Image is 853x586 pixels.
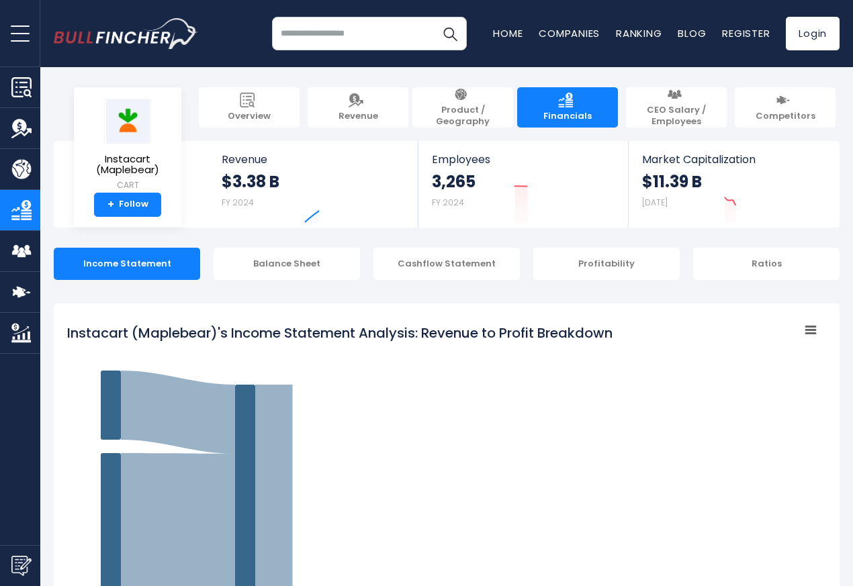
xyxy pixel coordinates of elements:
div: Ratios [693,248,840,280]
strong: 3,265 [432,171,476,192]
a: Blog [678,26,706,40]
span: Market Capitalization [642,153,825,166]
strong: $11.39 B [642,171,702,192]
a: CEO Salary / Employees [626,87,727,128]
a: Revenue [308,87,408,128]
a: Employees 3,265 FY 2024 [418,141,627,228]
small: FY 2024 [432,197,464,208]
a: Financials [517,87,618,128]
small: CART [85,179,171,191]
span: Financials [543,111,592,122]
a: Revenue $3.38 B FY 2024 [208,141,418,228]
a: Login [786,17,840,50]
a: Competitors [735,87,836,128]
a: Register [722,26,770,40]
small: [DATE] [642,197,668,208]
a: Go to homepage [54,18,198,49]
a: +Follow [94,193,161,217]
a: Ranking [616,26,662,40]
button: Search [433,17,467,50]
div: Cashflow Statement [373,248,520,280]
span: Competitors [756,111,815,122]
img: bullfincher logo [54,18,198,49]
tspan: Instacart (Maplebear)'s Income Statement Analysis: Revenue to Profit Breakdown [67,324,613,342]
a: Home [493,26,523,40]
a: Market Capitalization $11.39 B [DATE] [629,141,838,228]
a: Companies [539,26,600,40]
a: Product / Geography [412,87,513,128]
small: FY 2024 [222,197,254,208]
div: Balance Sheet [214,248,360,280]
span: CEO Salary / Employees [633,105,720,128]
div: Income Statement [54,248,200,280]
span: Product / Geography [419,105,506,128]
a: Instacart (Maplebear) CART [84,98,171,193]
span: Revenue [339,111,378,122]
span: Overview [228,111,271,122]
a: Overview [199,87,300,128]
strong: $3.38 B [222,171,279,192]
div: Profitability [533,248,680,280]
span: Employees [432,153,614,166]
strong: + [107,199,114,211]
span: Revenue [222,153,405,166]
span: Instacart (Maplebear) [85,154,171,176]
